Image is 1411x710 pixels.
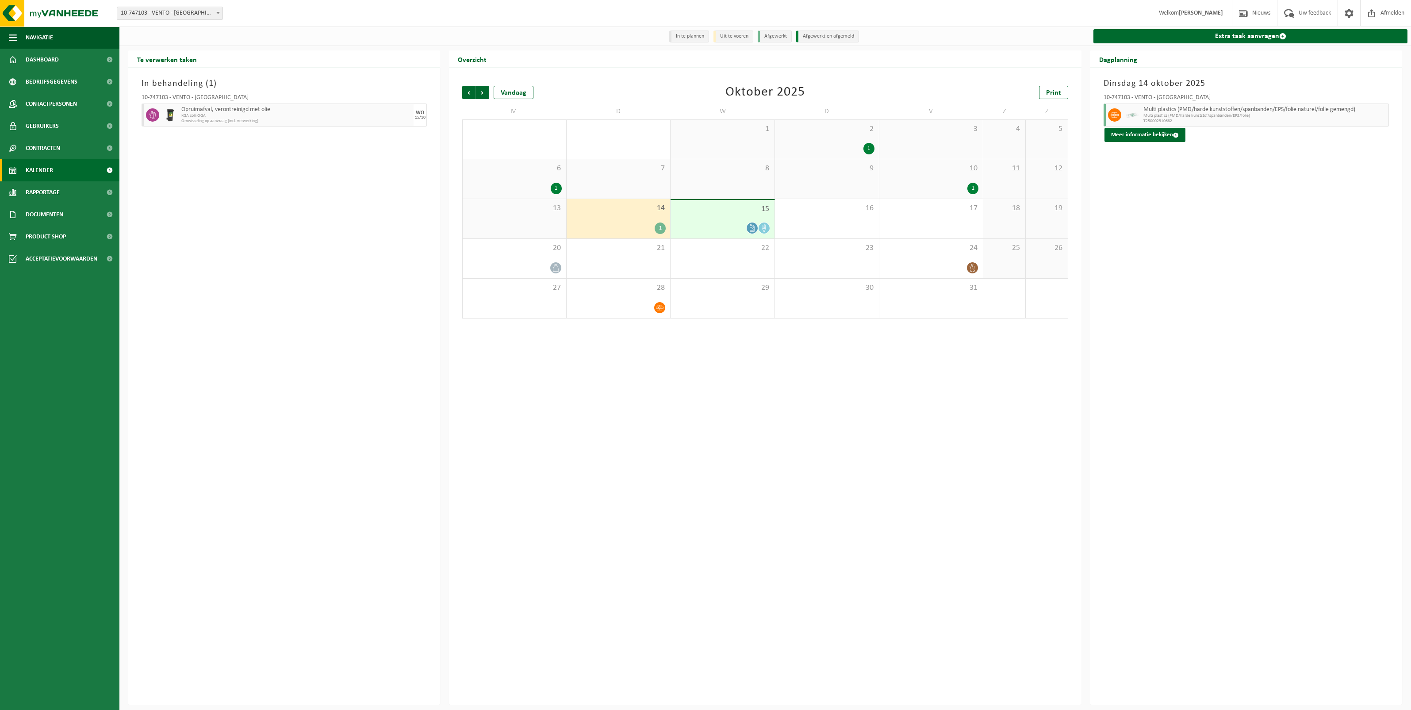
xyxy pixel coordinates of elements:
span: 31 [884,283,979,293]
button: Meer informatie bekijken [1104,128,1185,142]
span: Contracten [26,137,60,159]
span: Contactpersonen [26,93,77,115]
span: 29 [675,283,770,293]
span: 6 [467,164,562,173]
div: Oktober 2025 [725,86,805,99]
span: 24 [884,243,979,253]
strong: [PERSON_NAME] [1179,10,1223,16]
span: Dashboard [26,49,59,71]
span: Omwisseling op aanvraag (incl. verwerking) [181,119,411,124]
span: KGA colli OGA [181,113,411,119]
span: 15 [675,204,770,214]
span: 10 [884,164,979,173]
span: 3 [884,124,979,134]
span: Kalender [26,159,53,181]
span: Multi plastics (PMD/harde kunststof/spanbanden/EPS/folie) [1143,113,1386,119]
span: Opruimafval, verontreinigd met olie [181,106,411,113]
td: D [775,104,879,119]
td: M [462,104,567,119]
span: 2 [779,124,874,134]
span: 30 [779,283,874,293]
span: Navigatie [26,27,53,49]
li: Afgewerkt en afgemeld [796,31,859,42]
span: 28 [571,283,666,293]
span: 1 [209,79,214,88]
span: 10-747103 - VENTO - OUDENAARDE [117,7,223,20]
span: Rapportage [26,181,60,203]
span: Volgende [476,86,489,99]
div: 15/10 [415,115,426,120]
div: WO [416,110,424,115]
div: 1 [655,223,666,234]
td: W [671,104,775,119]
td: V [879,104,984,119]
span: Multi plastics (PMD/harde kunststoffen/spanbanden/EPS/folie naturel/folie gemengd) [1143,106,1386,113]
li: Uit te voeren [713,31,753,42]
span: Documenten [26,203,63,226]
li: In te plannen [669,31,709,42]
span: 20 [467,243,562,253]
td: Z [983,104,1026,119]
span: 21 [571,243,666,253]
h3: Dinsdag 14 oktober 2025 [1104,77,1389,90]
td: D [567,104,671,119]
span: 7 [571,164,666,173]
div: 10-747103 - VENTO - [GEOGRAPHIC_DATA] [1104,95,1389,104]
img: LP-SK-00500-LPE-16 [1126,108,1139,122]
a: Print [1039,86,1068,99]
div: 1 [863,143,874,154]
span: 4 [988,124,1021,134]
span: 5 [1030,124,1063,134]
span: Product Shop [26,226,66,248]
span: Acceptatievoorwaarden [26,248,97,270]
span: 9 [779,164,874,173]
span: Vorige [462,86,475,99]
img: WB-0240-HPE-BK-01 [164,108,177,122]
span: 1 [675,124,770,134]
h2: Dagplanning [1090,50,1146,68]
span: Bedrijfsgegevens [26,71,77,93]
h2: Te verwerken taken [128,50,206,68]
span: 10-747103 - VENTO - OUDENAARDE [117,7,222,19]
div: 10-747103 - VENTO - [GEOGRAPHIC_DATA] [142,95,427,104]
h2: Overzicht [449,50,495,68]
div: Vandaag [494,86,533,99]
span: Gebruikers [26,115,59,137]
span: T250002310682 [1143,119,1386,124]
span: 18 [988,203,1021,213]
span: 8 [675,164,770,173]
h3: In behandeling ( ) [142,77,427,90]
span: 17 [884,203,979,213]
div: 1 [967,183,978,194]
span: 11 [988,164,1021,173]
a: Extra taak aanvragen [1093,29,1407,43]
li: Afgewerkt [758,31,792,42]
span: 25 [988,243,1021,253]
span: 26 [1030,243,1063,253]
span: 16 [779,203,874,213]
span: 13 [467,203,562,213]
span: 27 [467,283,562,293]
td: Z [1026,104,1068,119]
span: 19 [1030,203,1063,213]
span: 12 [1030,164,1063,173]
span: 14 [571,203,666,213]
span: Print [1046,89,1061,96]
span: 22 [675,243,770,253]
span: 23 [779,243,874,253]
div: 1 [551,183,562,194]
